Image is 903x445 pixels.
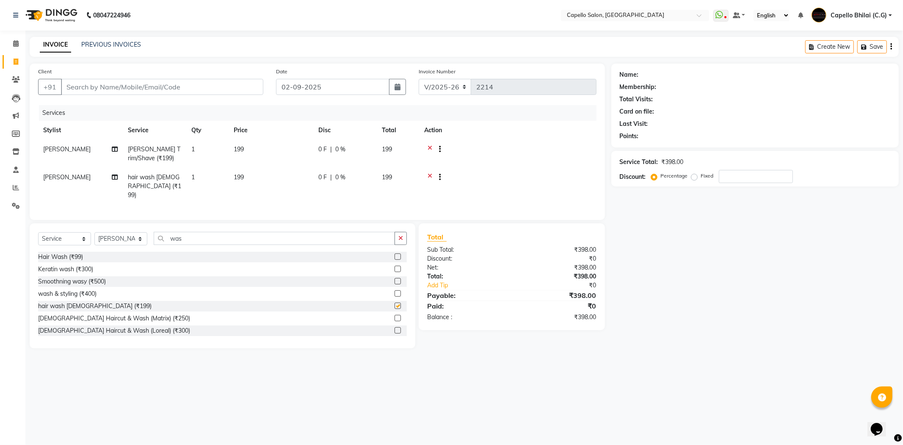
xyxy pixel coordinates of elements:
div: Smoothning wasy (₹500) [38,277,106,286]
div: ₹0 [527,281,603,290]
div: Total: [421,272,512,281]
div: Hair Wash (₹99) [38,253,83,261]
div: ₹398.00 [512,313,603,322]
label: Client [38,68,52,75]
button: Create New [805,40,854,53]
div: ₹398.00 [512,245,603,254]
div: Services [39,105,603,121]
div: Last Visit: [620,120,648,128]
th: Disc [313,121,377,140]
div: Payable: [421,290,512,300]
div: wash & styling (₹400) [38,289,97,298]
img: Capello Bhilai (C.G) [812,8,826,22]
button: Save [857,40,887,53]
div: Sub Total: [421,245,512,254]
div: [DEMOGRAPHIC_DATA] Haircut & Wash (Matrix) (₹250) [38,314,190,323]
div: Discount: [620,172,646,181]
div: ₹398.00 [512,263,603,272]
div: Keratin wash (₹300) [38,265,93,274]
iframe: chat widget [867,411,895,437]
div: Service Total: [620,158,658,167]
label: Percentage [661,172,688,180]
div: Paid: [421,301,512,311]
div: Total Visits: [620,95,653,104]
div: ₹0 [512,301,603,311]
th: Action [419,121,596,140]
span: 1 [191,145,195,153]
div: hair wash [DEMOGRAPHIC_DATA] (₹199) [38,302,152,311]
span: 1 [191,173,195,181]
div: ₹0 [512,254,603,263]
div: Discount: [421,254,512,263]
button: +91 [38,79,62,95]
input: Search by Name/Mobile/Email/Code [61,79,263,95]
label: Date [276,68,287,75]
div: Name: [620,70,639,79]
div: ₹398.00 [512,290,603,300]
img: logo [22,3,80,27]
span: 199 [234,145,244,153]
div: Balance : [421,313,512,322]
b: 08047224946 [93,3,130,27]
span: [PERSON_NAME] [43,173,91,181]
label: Fixed [701,172,714,180]
div: Card on file: [620,107,654,116]
span: 199 [382,145,392,153]
span: 0 % [335,145,345,154]
th: Price [229,121,313,140]
a: Add Tip [421,281,527,290]
th: Stylist [38,121,123,140]
div: Points: [620,132,639,141]
div: ₹398.00 [512,272,603,281]
span: [PERSON_NAME] [43,145,91,153]
span: Capello Bhilai (C.G) [831,11,887,20]
span: 0 % [335,173,345,182]
label: Invoice Number [419,68,456,75]
span: 199 [382,173,392,181]
span: | [330,173,332,182]
input: Search or Scan [154,232,395,245]
div: Membership: [620,83,657,92]
a: PREVIOUS INVOICES [81,41,141,48]
div: [DEMOGRAPHIC_DATA] Haircut & Wash (Loreal) (₹300) [38,326,190,335]
th: Total [377,121,419,140]
th: Qty [186,121,229,140]
span: 0 F [318,145,327,154]
div: ₹398.00 [662,158,684,167]
span: hair wash [DEMOGRAPHIC_DATA] (₹199) [128,173,181,199]
a: INVOICE [40,37,71,53]
div: Net: [421,263,512,272]
span: 199 [234,173,244,181]
span: | [330,145,332,154]
span: 0 F [318,173,327,182]
span: Total [427,233,447,242]
th: Service [123,121,186,140]
span: [PERSON_NAME] Trim/Shave (₹199) [128,145,180,162]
